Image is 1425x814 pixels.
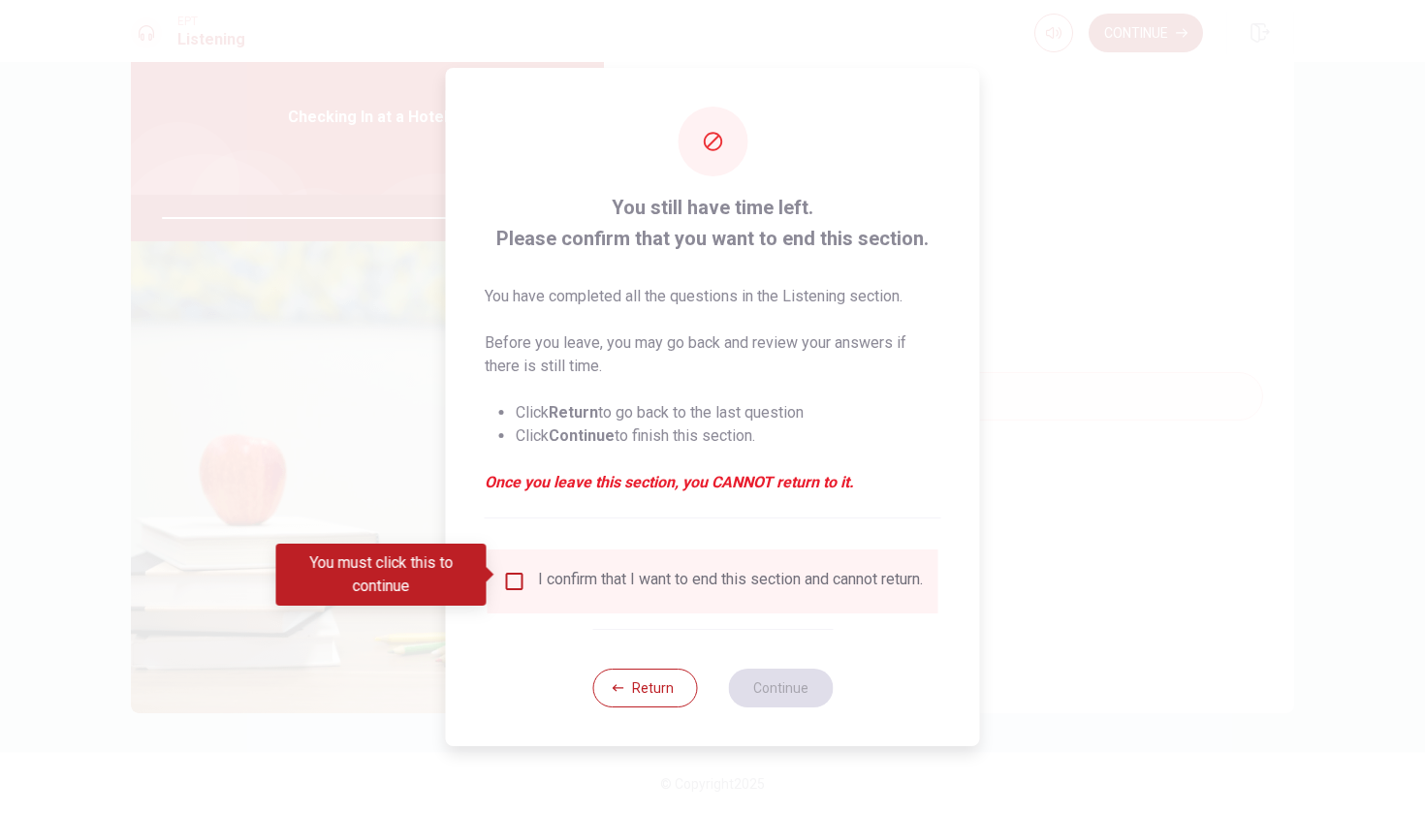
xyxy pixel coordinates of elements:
[728,669,833,707] button: Continue
[516,401,941,424] li: Click to go back to the last question
[549,426,615,445] strong: Continue
[276,544,487,606] div: You must click this to continue
[485,285,941,308] p: You have completed all the questions in the Listening section.
[549,403,598,422] strong: Return
[503,570,526,593] span: You must click this to continue
[592,669,697,707] button: Return
[516,424,941,448] li: Click to finish this section.
[485,331,941,378] p: Before you leave, you may go back and review your answers if there is still time.
[485,471,941,494] em: Once you leave this section, you CANNOT return to it.
[485,192,941,254] span: You still have time left. Please confirm that you want to end this section.
[538,570,923,593] div: I confirm that I want to end this section and cannot return.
